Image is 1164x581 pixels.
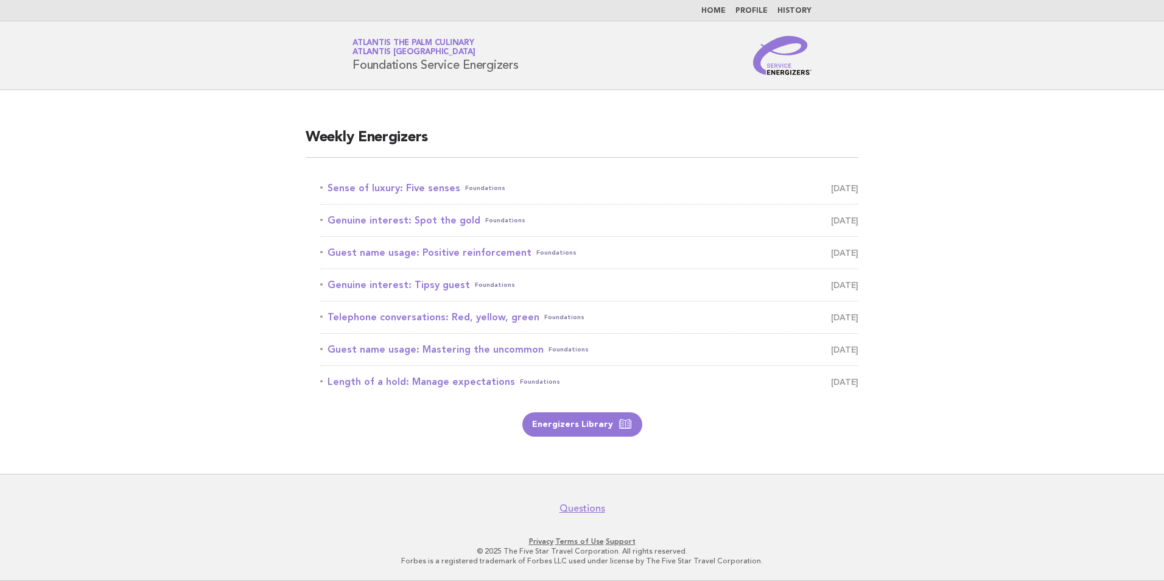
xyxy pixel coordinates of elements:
[555,537,604,546] a: Terms of Use
[735,7,768,15] a: Profile
[753,36,812,75] img: Service Energizers
[544,309,584,326] span: Foundations
[320,244,858,261] a: Guest name usage: Positive reinforcementFoundations [DATE]
[831,180,858,197] span: [DATE]
[536,244,577,261] span: Foundations
[209,556,955,566] p: Forbes is a registered trademark of Forbes LLC used under license by The Five Star Travel Corpora...
[465,180,505,197] span: Foundations
[606,537,636,546] a: Support
[306,128,858,158] h2: Weekly Energizers
[320,309,858,326] a: Telephone conversations: Red, yellow, greenFoundations [DATE]
[209,537,955,546] p: · ·
[320,373,858,390] a: Length of a hold: Manage expectationsFoundations [DATE]
[485,212,525,229] span: Foundations
[320,212,858,229] a: Genuine interest: Spot the goldFoundations [DATE]
[352,40,519,71] h1: Foundations Service Energizers
[701,7,726,15] a: Home
[520,373,560,390] span: Foundations
[831,309,858,326] span: [DATE]
[475,276,515,294] span: Foundations
[777,7,812,15] a: History
[831,244,858,261] span: [DATE]
[831,341,858,358] span: [DATE]
[320,276,858,294] a: Genuine interest: Tipsy guestFoundations [DATE]
[320,341,858,358] a: Guest name usage: Mastering the uncommonFoundations [DATE]
[831,373,858,390] span: [DATE]
[352,49,475,57] span: Atlantis [GEOGRAPHIC_DATA]
[559,502,605,515] a: Questions
[831,212,858,229] span: [DATE]
[831,276,858,294] span: [DATE]
[209,546,955,556] p: © 2025 The Five Star Travel Corporation. All rights reserved.
[529,537,553,546] a: Privacy
[352,39,475,56] a: Atlantis The Palm CulinaryAtlantis [GEOGRAPHIC_DATA]
[320,180,858,197] a: Sense of luxury: Five sensesFoundations [DATE]
[549,341,589,358] span: Foundations
[522,412,642,437] a: Energizers Library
